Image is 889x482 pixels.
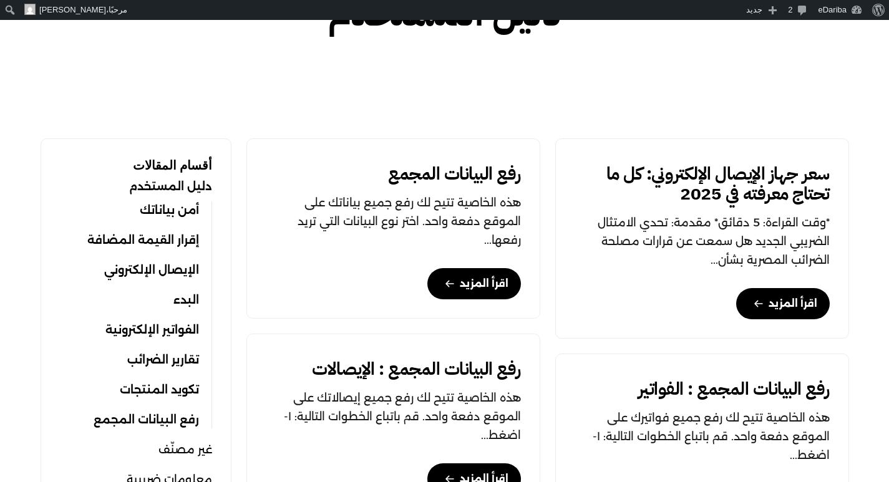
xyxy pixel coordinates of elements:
[575,408,830,465] p: هذه الخاصية تتيح لك رفع جميع فواتيرك على الموقع دفعة واحد. قم باتباع الخطوات التالية: ١- اضغط...
[638,379,830,399] a: رفع البيانات المجمع : الفواتير
[129,178,212,195] a: دليل المستخدم
[158,441,212,458] a: غير مصنّف
[127,351,199,369] a: تقارير الضرائب
[427,268,521,299] a: اقرأ المزيد
[736,288,830,319] a: اقرأ المزيد
[104,261,199,279] a: الإيصال الإلكتروني
[266,388,521,445] p: هذه الخاصية تتيح لك رفع جميع إيصالاتك على الموقع دفعة واحد. قم باتباع الخطوات التالية: ١- اضغط...
[575,164,830,204] a: سعر جهاز الإيصال الإلكتروني: كل ما تحتاج معرفته في 2025
[575,213,830,269] p: *وقت القراءة: 5 دقائق* مقدمة: تحدي الامتثال الضريبي الجديد هل سمعت عن قرارات مصلحة الضرائب المصري...
[105,321,199,339] a: الفواتير الإلكترونية
[312,359,521,379] a: رفع البيانات المجمع : الإيصالات
[120,381,199,398] a: تكويد المنتجات
[87,231,199,249] a: إقرار القيمة المضافة
[266,193,521,249] p: هذه الخاصية تتيح لك رفع جميع بياناتك على الموقع دفعة واحد. اختر نوع البيانات التي تريد رفعها...
[173,291,199,309] a: البدء
[388,164,521,184] a: رفع البيانات المجمع
[140,201,199,219] a: أمن بياناتك
[94,411,199,428] a: رفع البيانات المجمع
[133,157,212,173] strong: أقسام المقالات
